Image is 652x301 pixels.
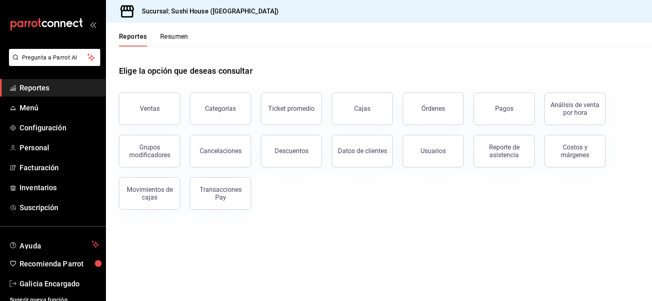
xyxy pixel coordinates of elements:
[9,49,100,66] button: Pregunta a Parrot AI
[332,92,393,125] a: Cajas
[544,92,606,125] button: Análisis de venta por hora
[6,59,100,68] a: Pregunta a Parrot AI
[479,143,529,159] div: Reporte de asistencia
[332,135,393,167] button: Datos de clientes
[124,143,175,159] div: Grupos modificadores
[403,92,464,125] button: Órdenes
[200,147,242,155] div: Cancelaciones
[160,33,188,46] button: Resumen
[338,147,387,155] div: Datos de clientes
[119,135,180,167] button: Grupos modificadores
[20,182,99,193] span: Inventarios
[140,105,160,112] div: Ventas
[190,92,251,125] button: Categorías
[119,177,180,210] button: Movimientos de cajas
[119,33,147,46] button: Reportes
[550,143,600,159] div: Costos y márgenes
[20,142,99,153] span: Personal
[20,278,99,289] span: Galicia Encargado
[403,135,464,167] button: Usuarios
[261,135,322,167] button: Descuentos
[205,105,236,112] div: Categorías
[20,82,99,93] span: Reportes
[20,162,99,173] span: Facturación
[119,65,253,77] h1: Elige la opción que deseas consultar
[421,147,446,155] div: Usuarios
[495,105,513,112] div: Pagos
[354,104,371,114] div: Cajas
[268,105,315,112] div: Ticket promedio
[20,202,99,213] span: Suscripción
[20,258,99,269] span: Recomienda Parrot
[22,53,88,62] span: Pregunta a Parrot AI
[550,101,600,116] div: Análisis de venta por hora
[474,92,535,125] button: Pagos
[421,105,445,112] div: Órdenes
[275,147,308,155] div: Descuentos
[119,33,188,46] div: navigation tabs
[119,92,180,125] button: Ventas
[20,122,99,133] span: Configuración
[124,186,175,201] div: Movimientos de cajas
[135,7,279,16] h3: Sucursal: Sushi House ([GEOGRAPHIC_DATA])
[90,21,96,28] button: open_drawer_menu
[20,102,99,113] span: Menú
[190,135,251,167] button: Cancelaciones
[195,186,246,201] div: Transacciones Pay
[190,177,251,210] button: Transacciones Pay
[20,239,88,249] span: Ayuda
[261,92,322,125] button: Ticket promedio
[474,135,535,167] button: Reporte de asistencia
[544,135,606,167] button: Costos y márgenes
